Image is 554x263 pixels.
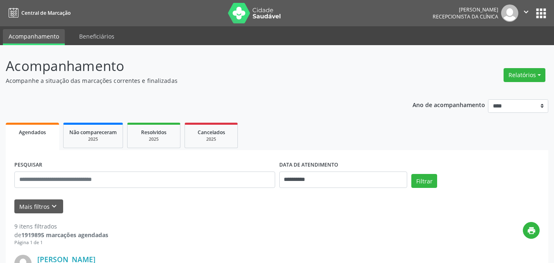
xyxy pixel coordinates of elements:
img: img [501,5,518,22]
label: PESQUISAR [14,159,42,172]
div: 2025 [191,136,232,142]
strong: 1919895 marcações agendadas [21,231,108,239]
p: Acompanhe a situação das marcações correntes e finalizadas [6,76,385,85]
button: print [523,222,540,239]
label: DATA DE ATENDIMENTO [279,159,338,172]
p: Ano de acompanhamento [413,99,485,110]
button: apps [534,6,548,21]
span: Cancelados [198,129,225,136]
i: keyboard_arrow_down [50,202,59,211]
span: Central de Marcação [21,9,71,16]
span: Não compareceram [69,129,117,136]
span: Agendados [19,129,46,136]
span: Resolvidos [141,129,166,136]
button: Filtrar [411,174,437,188]
span: Recepcionista da clínica [433,13,498,20]
a: Beneficiários [73,29,120,43]
i: print [527,226,536,235]
button: Mais filtroskeyboard_arrow_down [14,199,63,214]
button: Relatórios [504,68,545,82]
div: 2025 [133,136,174,142]
a: Acompanhamento [3,29,65,45]
div: de [14,231,108,239]
div: 9 itens filtrados [14,222,108,231]
i:  [522,7,531,16]
button:  [518,5,534,22]
p: Acompanhamento [6,56,385,76]
div: [PERSON_NAME] [433,6,498,13]
div: 2025 [69,136,117,142]
div: Página 1 de 1 [14,239,108,246]
a: Central de Marcação [6,6,71,20]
